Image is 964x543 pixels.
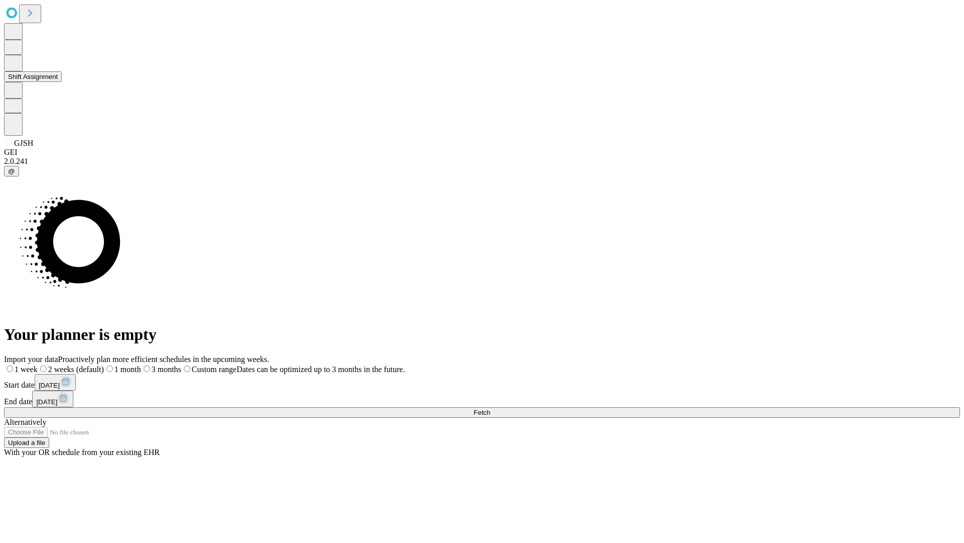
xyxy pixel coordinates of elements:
[4,325,960,344] h1: Your planner is empty
[184,366,190,372] input: Custom rangeDates can be optimized up to 3 months in the future.
[8,167,15,175] span: @
[48,365,104,374] span: 2 weeks (default)
[15,365,38,374] span: 1 week
[4,407,960,418] button: Fetch
[236,365,405,374] span: Dates can be optimized up to 3 months in the future.
[7,366,13,372] input: 1 week
[36,398,57,406] span: [DATE]
[144,366,150,372] input: 3 months
[4,148,960,157] div: GEI
[4,374,960,391] div: Start date
[4,71,62,82] button: Shift Assignment
[4,157,960,166] div: 2.0.241
[58,355,269,364] span: Proactively plan more efficient schedules in the upcoming weeks.
[106,366,113,372] input: 1 month
[473,409,490,416] span: Fetch
[39,382,60,389] span: [DATE]
[35,374,76,391] button: [DATE]
[4,391,960,407] div: End date
[192,365,236,374] span: Custom range
[4,355,58,364] span: Import your data
[4,437,49,448] button: Upload a file
[40,366,47,372] input: 2 weeks (default)
[114,365,141,374] span: 1 month
[4,166,19,176] button: @
[4,418,46,426] span: Alternatively
[152,365,181,374] span: 3 months
[14,139,33,147] span: GJSH
[32,391,73,407] button: [DATE]
[4,448,160,457] span: With your OR schedule from your existing EHR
